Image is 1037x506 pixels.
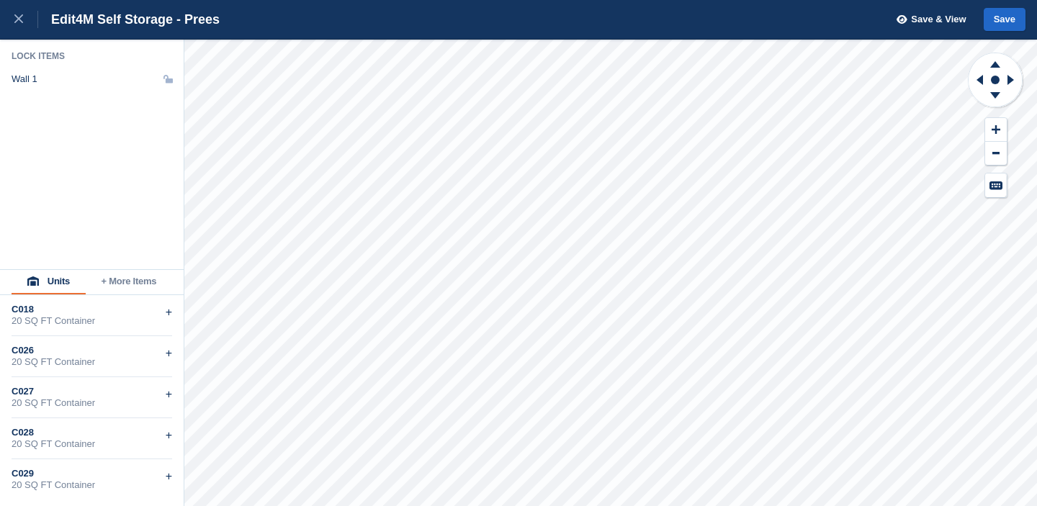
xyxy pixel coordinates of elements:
div: + [166,304,172,321]
div: C028 [12,427,172,438]
div: 20 SQ FT Container [12,397,172,409]
div: 20 SQ FT Container [12,479,172,491]
div: C02920 SQ FT Container+ [12,459,172,500]
div: + [166,427,172,444]
div: + [166,345,172,362]
div: C01820 SQ FT Container+ [12,295,172,336]
button: Save [984,8,1025,32]
div: C02820 SQ FT Container+ [12,418,172,459]
div: C026 [12,345,172,356]
div: 20 SQ FT Container [12,356,172,368]
div: C02620 SQ FT Container+ [12,336,172,377]
button: Zoom Out [985,142,1007,166]
div: + [166,468,172,485]
span: Save & View [911,12,966,27]
div: Lock Items [12,50,173,62]
div: C02720 SQ FT Container+ [12,377,172,418]
div: + [166,386,172,403]
div: C029 [12,468,172,479]
button: Save & View [889,8,966,32]
button: + More Items [86,270,172,294]
button: Units [12,270,86,294]
div: Wall 1 [12,73,37,85]
div: Edit 4M Self Storage - Prees [38,11,220,28]
button: Zoom In [985,118,1007,142]
button: Keyboard Shortcuts [985,173,1007,197]
div: 20 SQ FT Container [12,315,172,327]
div: C027 [12,386,172,397]
div: 20 SQ FT Container [12,438,172,450]
div: C018 [12,304,172,315]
